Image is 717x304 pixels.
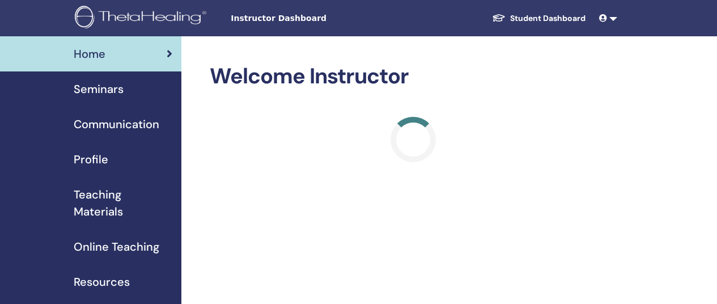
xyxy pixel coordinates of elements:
span: Seminars [74,81,124,98]
span: Resources [74,273,130,290]
span: Instructor Dashboard [231,12,401,24]
img: logo.png [75,6,210,31]
h2: Welcome Instructor [210,64,617,90]
span: Online Teaching [74,238,159,255]
a: Student Dashboard [483,8,595,29]
span: Teaching Materials [74,186,172,220]
span: Communication [74,116,159,133]
span: Profile [74,151,108,168]
span: Home [74,45,105,62]
img: graduation-cap-white.svg [492,13,506,23]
